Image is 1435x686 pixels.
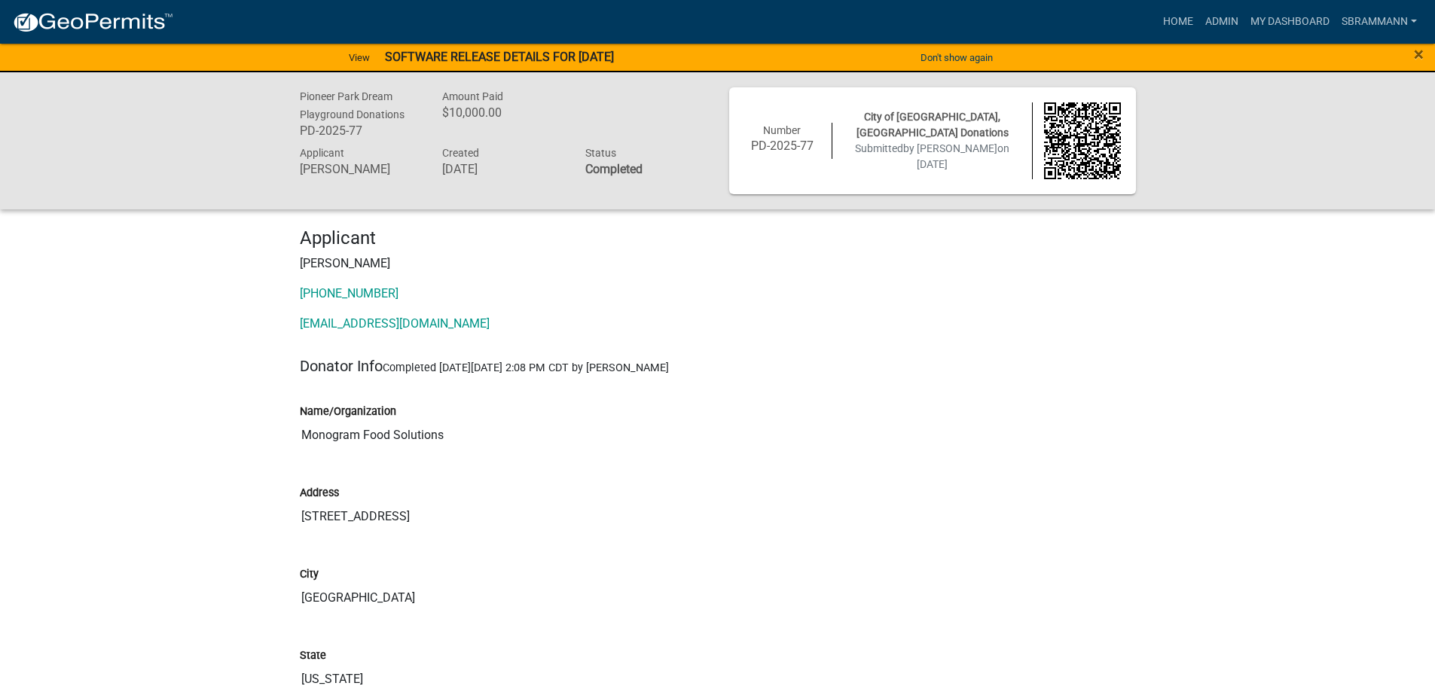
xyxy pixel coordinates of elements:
[744,139,821,153] h6: PD-2025-77
[1199,8,1244,36] a: Admin
[300,90,405,120] span: Pioneer Park Dream Playground Donations
[1044,102,1121,179] img: QR code
[763,124,801,136] span: Number
[855,142,1009,170] span: Submitted on [DATE]
[856,111,1009,139] span: City of [GEOGRAPHIC_DATA], [GEOGRAPHIC_DATA] Donations
[442,147,479,159] span: Created
[1157,8,1199,36] a: Home
[585,147,616,159] span: Status
[300,227,1136,249] h4: Applicant
[914,45,999,70] button: Don't show again
[903,142,997,154] span: by [PERSON_NAME]
[383,361,669,374] span: Completed [DATE][DATE] 2:08 PM CDT by [PERSON_NAME]
[300,357,1136,375] h5: Donator Info
[300,286,398,300] a: [PHONE_NUMBER]
[442,162,563,176] h6: [DATE]
[300,147,344,159] span: Applicant
[300,651,326,661] label: State
[300,488,339,498] label: Address
[385,50,614,64] strong: SOFTWARE RELEASE DETAILS FOR [DATE]
[1336,8,1423,36] a: SBrammann
[300,123,420,138] h6: PD-2025-77
[585,162,643,176] strong: Completed
[1244,8,1336,36] a: My Dashboard
[1414,44,1424,65] span: ×
[300,407,396,417] label: Name/Organization
[442,105,563,120] h6: $10,000.00
[343,45,376,70] a: View
[300,162,420,176] h6: [PERSON_NAME]
[1414,45,1424,63] button: Close
[442,90,503,102] span: Amount Paid
[300,316,490,331] a: [EMAIL_ADDRESS][DOMAIN_NAME]
[300,255,1136,273] p: [PERSON_NAME]
[300,569,319,580] label: City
